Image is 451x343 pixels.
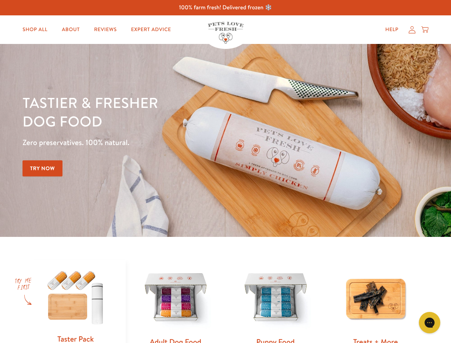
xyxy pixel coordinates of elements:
[17,23,53,37] a: Shop All
[22,93,293,130] h1: Tastier & fresher dog food
[22,136,293,149] p: Zero preservatives. 100% natural.
[22,160,62,177] a: Try Now
[208,22,244,44] img: Pets Love Fresh
[380,23,404,37] a: Help
[125,23,177,37] a: Expert Advice
[415,309,444,336] iframe: Gorgias live chat messenger
[56,23,85,37] a: About
[88,23,122,37] a: Reviews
